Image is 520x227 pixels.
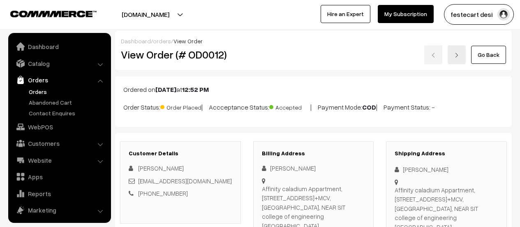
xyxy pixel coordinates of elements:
div: [PERSON_NAME] [395,165,498,174]
a: [PHONE_NUMBER] [138,190,188,197]
button: festecart desi [444,4,514,25]
span: Accepted [269,101,310,112]
a: Orders [27,87,108,96]
h2: View Order (# OD0012) [121,48,241,61]
a: Orders [10,73,108,87]
span: Order Placed [160,101,201,112]
a: WebPOS [10,119,108,134]
a: Hire an Expert [321,5,370,23]
a: My Subscription [378,5,434,23]
b: 12:52 PM [182,85,209,94]
p: Order Status: | Accceptance Status: | Payment Mode: | Payment Status: - [123,101,504,112]
a: Customers [10,136,108,151]
a: Website [10,153,108,168]
a: Catalog [10,56,108,71]
b: [DATE] [155,85,176,94]
img: right-arrow.png [454,53,459,58]
a: Dashboard [121,37,151,44]
a: Reports [10,186,108,201]
h3: Customer Details [129,150,232,157]
div: / / [121,37,506,45]
p: Ordered on at [123,84,504,94]
a: Dashboard [10,39,108,54]
img: COMMMERCE [10,11,97,17]
div: [PERSON_NAME] [262,164,365,173]
a: [EMAIL_ADDRESS][DOMAIN_NAME] [138,177,232,185]
a: orders [153,37,171,44]
a: COMMMERCE [10,8,82,18]
span: [PERSON_NAME] [138,164,184,172]
a: Contact Enquires [27,109,108,117]
a: Marketing [10,203,108,218]
button: [DOMAIN_NAME] [93,4,198,25]
img: user [497,8,510,21]
h3: Billing Address [262,150,365,157]
b: COD [362,103,376,111]
a: Apps [10,169,108,184]
a: Abandoned Cart [27,98,108,107]
h3: Shipping Address [395,150,498,157]
span: View Order [173,37,203,44]
a: Go Back [471,46,506,64]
